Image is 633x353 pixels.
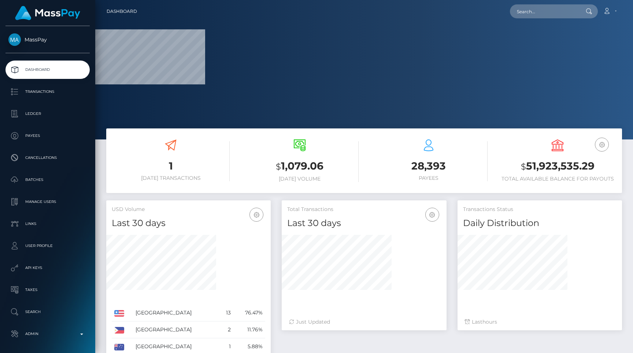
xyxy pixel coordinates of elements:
p: Cancellations [8,152,87,163]
td: 2 [219,321,233,338]
h5: Transactions Status [463,206,617,213]
h3: 1 [112,159,230,173]
a: Dashboard [107,4,137,19]
p: Dashboard [8,64,87,75]
h6: Total Available Balance for Payouts [499,176,617,182]
h3: 1,079.06 [241,159,359,174]
p: Manage Users [8,196,87,207]
p: User Profile [8,240,87,251]
h4: Last 30 days [287,217,441,230]
a: Taxes [5,281,90,299]
a: User Profile [5,237,90,255]
td: 76.47% [233,305,266,321]
td: 13 [219,305,233,321]
div: Just Updated [289,318,439,326]
h4: Daily Distribution [463,217,617,230]
td: [GEOGRAPHIC_DATA] [133,305,219,321]
small: $ [521,161,526,172]
a: Admin [5,325,90,343]
h5: USD Volume [112,206,265,213]
h4: Last 30 days [112,217,265,230]
span: MassPay [5,36,90,43]
td: [GEOGRAPHIC_DATA] [133,321,219,338]
h5: Total Transactions [287,206,441,213]
img: US.png [114,310,124,317]
a: API Keys [5,259,90,277]
a: Ledger [5,105,90,123]
td: 11.76% [233,321,266,338]
a: Search [5,303,90,321]
p: Links [8,218,87,229]
a: Batches [5,171,90,189]
a: Payees [5,127,90,145]
p: Admin [8,328,87,339]
small: $ [276,161,281,172]
img: MassPay Logo [15,6,80,20]
input: Search... [510,4,579,18]
p: Batches [8,174,87,185]
h6: Payees [370,175,488,181]
a: Manage Users [5,193,90,211]
p: Payees [8,130,87,141]
img: AU.png [114,344,124,350]
p: Ledger [8,108,87,119]
a: Transactions [5,83,90,101]
p: API Keys [8,262,87,273]
a: Links [5,215,90,233]
img: PH.png [114,327,124,334]
p: Transactions [8,86,87,97]
h3: 51,923,535.29 [499,159,617,174]
p: Search [8,306,87,317]
a: Dashboard [5,61,90,79]
h6: [DATE] Transactions [112,175,230,181]
h3: 28,393 [370,159,488,173]
img: MassPay [8,33,21,46]
p: Taxes [8,284,87,295]
a: Cancellations [5,149,90,167]
div: Last hours [465,318,615,326]
h6: [DATE] Volume [241,176,359,182]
